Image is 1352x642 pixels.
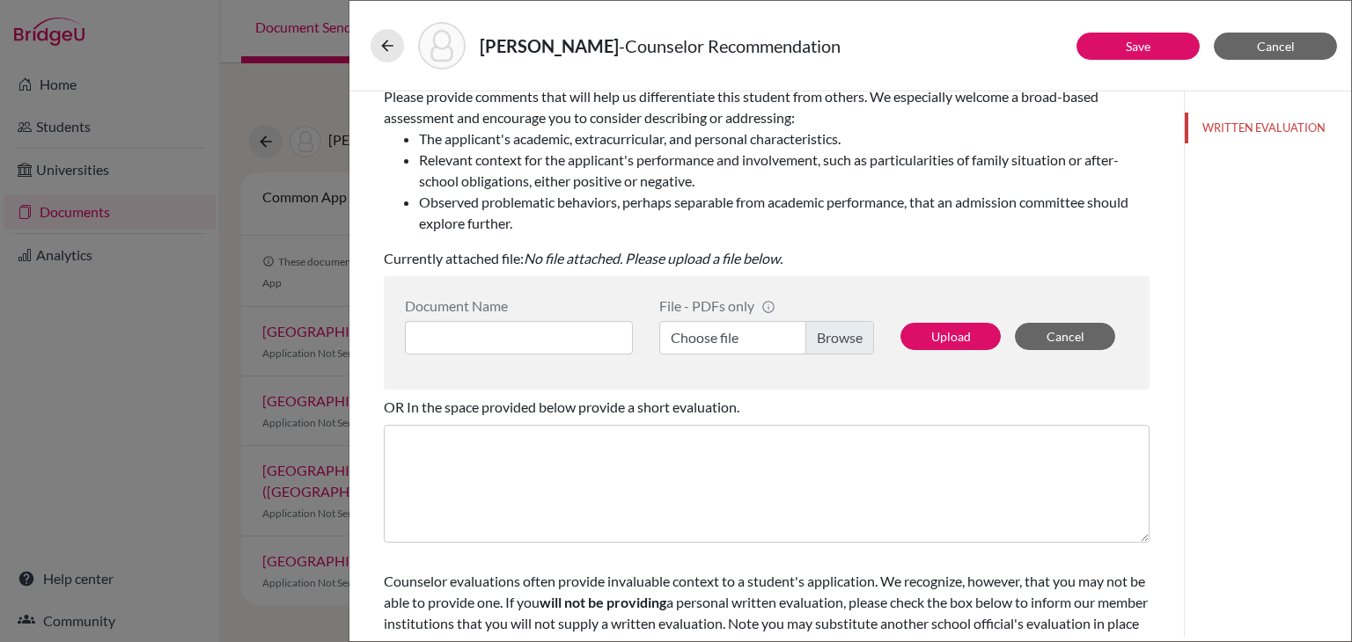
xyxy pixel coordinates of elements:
div: Currently attached file: [384,79,1150,276]
div: Document Name [405,297,633,314]
li: Observed problematic behaviors, perhaps separable from academic performance, that an admission co... [419,192,1150,234]
span: Please provide comments that will help us differentiate this student from others. We especially w... [384,88,1150,234]
li: The applicant's academic, extracurricular, and personal characteristics. [419,128,1150,150]
span: - Counselor Recommendation [619,35,841,56]
div: File - PDFs only [659,297,874,314]
button: WRITTEN EVALUATION [1185,113,1351,143]
button: Upload [900,323,1001,350]
span: OR In the space provided below provide a short evaluation. [384,398,739,415]
label: Choose file [659,321,874,354]
strong: [PERSON_NAME] [480,35,619,56]
button: Cancel [1015,323,1115,350]
b: will not be providing [540,594,666,610]
span: info [761,300,775,314]
i: No file attached. Please upload a file below. [524,250,783,266]
li: Relevant context for the applicant's performance and involvement, such as particularities of fami... [419,150,1150,192]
